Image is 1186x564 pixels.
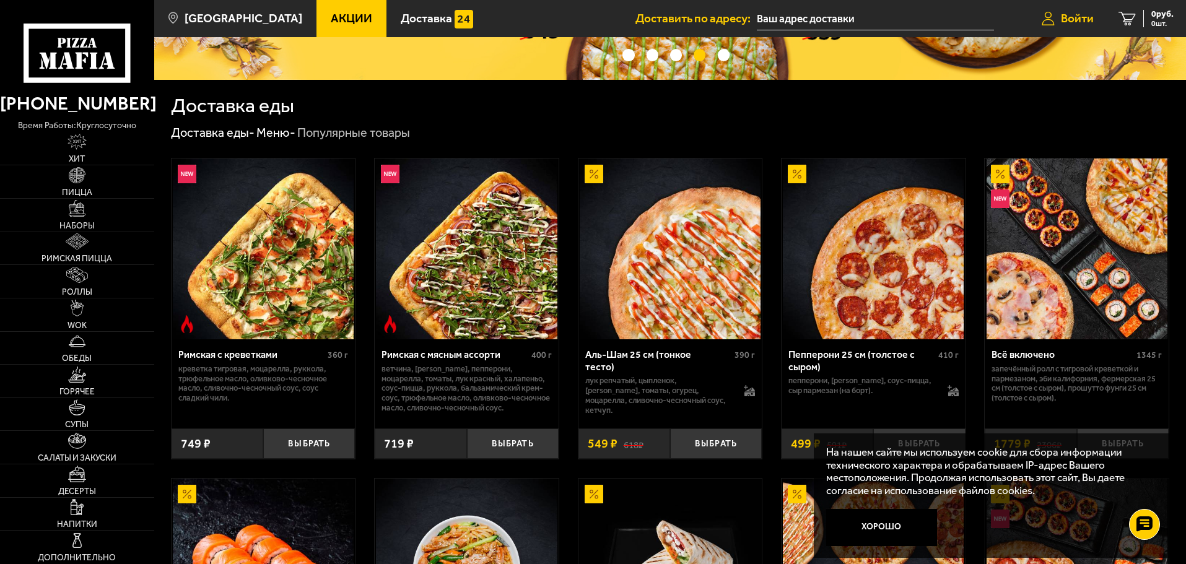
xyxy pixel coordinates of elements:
p: ветчина, [PERSON_NAME], пепперони, моцарелла, томаты, лук красный, халапеньо, соус-пицца, руккола... [382,364,552,414]
span: Доставить по адресу: [635,12,757,24]
span: Пицца [62,188,92,197]
div: Аль-Шам 25 см (тонкое тесто) [585,349,732,372]
button: Хорошо [826,509,938,546]
div: Всё включено [992,349,1133,360]
span: Горячее [59,388,95,396]
img: 15daf4d41897b9f0e9f617042186c801.svg [455,10,473,28]
button: точки переключения [670,49,682,61]
button: Выбрать [873,428,965,459]
span: 410 г [938,350,959,360]
span: Акции [331,12,372,24]
a: АкционныйПепперони 25 см (толстое с сыром) [782,158,966,339]
span: 400 г [531,350,552,360]
span: 0 шт. [1151,20,1174,27]
span: 1345 г [1136,350,1162,360]
span: [GEOGRAPHIC_DATA] [185,12,302,24]
button: Выбрать [263,428,355,459]
img: Новинка [991,189,1009,208]
a: Меню- [256,125,295,140]
span: Доставка [401,12,452,24]
p: На нашем сайте мы используем cookie для сбора информации технического характера и обрабатываем IP... [826,446,1150,497]
span: Роллы [62,288,92,297]
img: Римская с мясным ассорти [376,158,557,339]
a: НовинкаОстрое блюдоРимская с мясным ассорти [375,158,559,339]
img: Акционный [585,165,603,183]
span: Супы [65,420,89,429]
span: 390 г [735,350,755,360]
span: 749 ₽ [181,438,211,450]
span: Войти [1061,12,1094,24]
button: Выбрать [1077,428,1169,459]
p: креветка тигровая, моцарелла, руккола, трюфельное масло, оливково-чесночное масло, сливочно-чесно... [178,364,349,404]
span: 719 ₽ [384,438,414,450]
img: Аль-Шам 25 см (тонкое тесто) [580,158,761,339]
span: Дополнительно [38,553,116,562]
button: точки переключения [694,49,705,61]
img: Пепперони 25 см (толстое с сыром) [783,158,964,339]
img: Острое блюдо [178,315,196,334]
input: Ваш адрес доставки [757,7,994,30]
div: Пепперони 25 см (толстое с сыром) [788,349,935,372]
button: точки переключения [718,49,730,61]
span: 499 ₽ [791,438,821,450]
img: Акционный [788,165,806,183]
div: Популярные товары [297,125,410,141]
img: Акционный [991,165,1009,183]
img: Острое блюдо [381,315,399,334]
img: Акционный [178,485,196,503]
div: Римская с креветками [178,349,325,360]
span: 0 руб. [1151,10,1174,19]
p: Запечённый ролл с тигровой креветкой и пармезаном, Эби Калифорния, Фермерская 25 см (толстое с сы... [992,364,1162,404]
div: Римская с мясным ассорти [382,349,528,360]
span: Напитки [57,520,97,529]
img: Римская с креветками [173,158,354,339]
img: Новинка [381,165,399,183]
s: 618 ₽ [624,438,643,450]
span: Наборы [59,222,95,230]
span: 549 ₽ [588,438,617,450]
span: 360 г [328,350,348,360]
span: Римская пицца [41,254,112,263]
a: НовинкаОстрое блюдоРимская с креветками [172,158,355,339]
button: Выбрать [467,428,559,459]
p: лук репчатый, цыпленок, [PERSON_NAME], томаты, огурец, моцарелла, сливочно-чесночный соус, кетчуп. [585,376,732,415]
button: точки переключения [622,49,634,61]
img: Акционный [788,485,806,503]
img: Всё включено [987,158,1167,339]
a: АкционныйАль-Шам 25 см (тонкое тесто) [578,158,762,339]
span: Салаты и закуски [38,454,116,462]
h1: Доставка еды [171,96,294,116]
img: Новинка [178,165,196,183]
span: Обеды [62,354,92,363]
a: Доставка еды- [171,125,255,140]
img: Акционный [585,485,603,503]
span: Десерты [58,487,96,496]
span: Хит [69,155,85,163]
span: WOK [68,321,87,330]
p: пепперони, [PERSON_NAME], соус-пицца, сыр пармезан (на борт). [788,376,935,396]
a: АкционныйНовинкаВсё включено [985,158,1169,339]
button: Выбрать [670,428,762,459]
button: точки переключения [647,49,658,61]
